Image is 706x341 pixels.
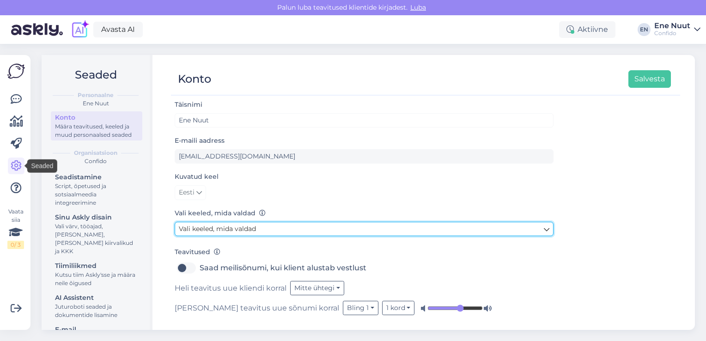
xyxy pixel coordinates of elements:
[27,159,57,173] div: Seaded
[175,172,219,182] label: Kuvatud keel
[51,111,142,140] a: KontoMäära teavitused, keeled ja muud personaalsed seaded
[55,261,138,271] div: Tiimiliikmed
[559,21,615,38] div: Aktiivne
[382,301,415,315] button: 1 kord
[49,66,142,84] h2: Seaded
[290,281,344,295] button: Mitte ühtegi
[49,99,142,108] div: Ene Nuut
[175,301,554,315] div: [PERSON_NAME] teavitus uue sõnumi korral
[638,23,651,36] div: EN
[55,172,138,182] div: Seadistamine
[55,213,138,222] div: Sinu Askly disain
[7,62,25,80] img: Askly Logo
[179,188,195,198] span: Eesti
[175,113,554,128] input: Sisesta nimi
[70,20,90,39] img: explore-ai
[78,91,114,99] b: Personaalne
[7,207,24,249] div: Vaata siia
[654,22,690,30] div: Ene Nuut
[200,261,366,275] label: Saad meilisõnumi, kui klient alustab vestlust
[55,293,138,303] div: AI Assistent
[175,185,206,200] a: Eesti
[175,222,554,236] a: Vali keeled, mida valdad
[179,225,256,233] span: Vali keeled, mida valdad
[408,3,429,12] span: Luba
[49,157,142,165] div: Confido
[55,325,138,335] div: E-mail
[51,211,142,257] a: Sinu Askly disainVali värv, tööajad, [PERSON_NAME], [PERSON_NAME] kiirvalikud ja KKK
[55,113,138,122] div: Konto
[175,208,266,218] label: Vali keeled, mida valdad
[175,149,554,164] input: Sisesta e-maili aadress
[51,171,142,208] a: SeadistamineScript, õpetused ja sotsiaalmeedia integreerimine
[55,303,138,319] div: Juturoboti seaded ja dokumentide lisamine
[55,182,138,207] div: Script, õpetused ja sotsiaalmeedia integreerimine
[178,70,211,88] div: Konto
[93,22,143,37] a: Avasta AI
[654,22,700,37] a: Ene NuutConfido
[7,241,24,249] div: 0 / 3
[654,30,690,37] div: Confido
[51,260,142,289] a: TiimiliikmedKutsu tiim Askly'sse ja määra neile õigused
[175,100,202,110] label: Täisnimi
[55,271,138,287] div: Kutsu tiim Askly'sse ja määra neile õigused
[175,281,554,295] div: Heli teavitus uue kliendi korral
[74,149,117,157] b: Organisatsioon
[55,222,138,256] div: Vali värv, tööajad, [PERSON_NAME], [PERSON_NAME] kiirvalikud ja KKK
[175,136,225,146] label: E-maili aadress
[628,70,671,88] button: Salvesta
[175,247,220,257] label: Teavitused
[55,122,138,139] div: Määra teavitused, keeled ja muud personaalsed seaded
[343,301,378,315] button: Bling 1
[51,292,142,321] a: AI AssistentJuturoboti seaded ja dokumentide lisamine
